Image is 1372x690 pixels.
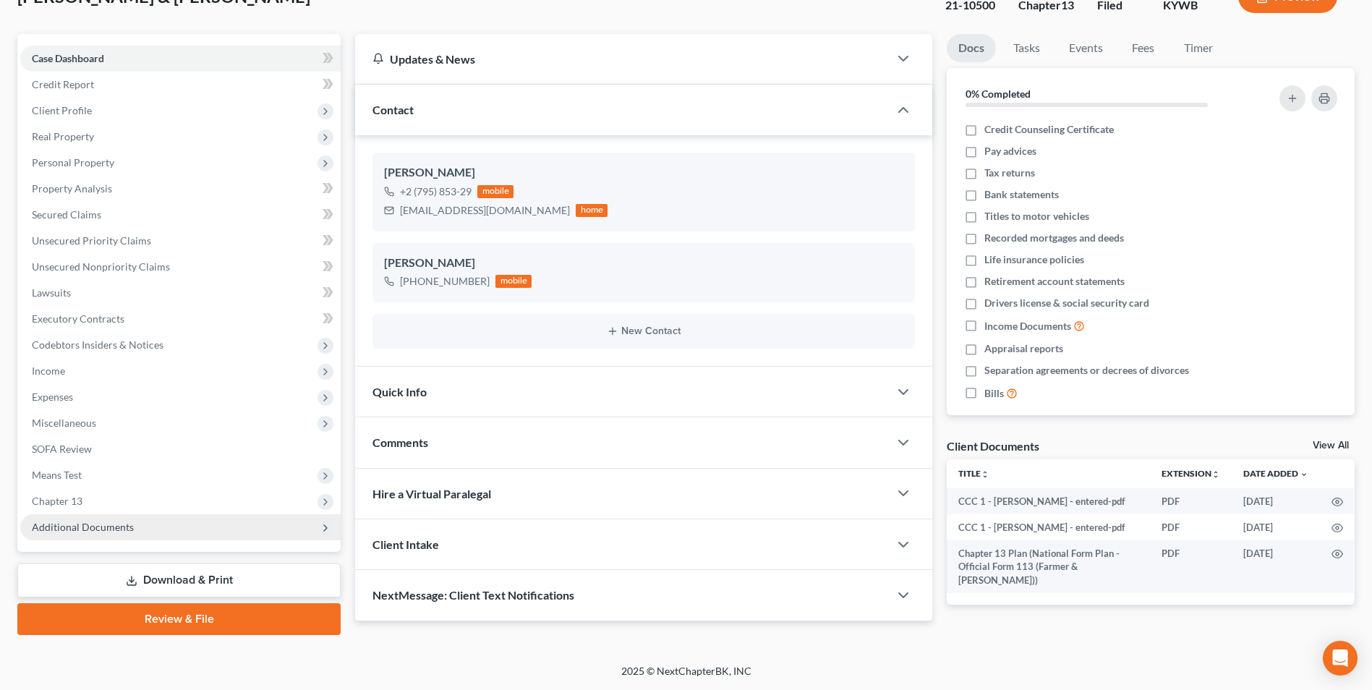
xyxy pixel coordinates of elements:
[372,385,427,399] span: Quick Info
[1313,440,1349,451] a: View All
[384,164,903,182] div: [PERSON_NAME]
[20,306,341,332] a: Executory Contracts
[372,103,414,116] span: Contact
[984,386,1004,401] span: Bills
[1057,34,1115,62] a: Events
[20,280,341,306] a: Lawsuits
[32,130,94,142] span: Real Property
[32,495,82,507] span: Chapter 13
[372,435,428,449] span: Comments
[32,417,96,429] span: Miscellaneous
[966,88,1031,100] strong: 0% Completed
[1150,514,1232,540] td: PDF
[32,156,114,169] span: Personal Property
[372,51,872,67] div: Updates & News
[20,436,341,462] a: SOFA Review
[20,254,341,280] a: Unsecured Nonpriority Claims
[1323,641,1358,676] div: Open Intercom Messenger
[984,341,1063,356] span: Appraisal reports
[981,470,989,479] i: unfold_more
[400,274,490,289] div: [PHONE_NUMBER]
[1232,488,1320,514] td: [DATE]
[958,468,989,479] a: Titleunfold_more
[32,182,112,195] span: Property Analysis
[32,365,65,377] span: Income
[947,488,1150,514] td: CCC 1 - [PERSON_NAME] - entered-pdf
[32,286,71,299] span: Lawsuits
[20,72,341,98] a: Credit Report
[1120,34,1167,62] a: Fees
[20,202,341,228] a: Secured Claims
[372,588,574,602] span: NextMessage: Client Text Notifications
[32,234,151,247] span: Unsecured Priority Claims
[17,603,341,635] a: Review & File
[17,563,341,597] a: Download & Print
[947,34,996,62] a: Docs
[984,319,1071,333] span: Income Documents
[20,46,341,72] a: Case Dashboard
[984,166,1035,180] span: Tax returns
[32,521,134,533] span: Additional Documents
[32,52,104,64] span: Case Dashboard
[32,469,82,481] span: Means Test
[400,184,472,199] div: +2 (795) 853-29
[1002,34,1052,62] a: Tasks
[477,185,514,198] div: mobile
[384,325,903,337] button: New Contact
[372,537,439,551] span: Client Intake
[400,203,570,218] div: [EMAIL_ADDRESS][DOMAIN_NAME]
[20,176,341,202] a: Property Analysis
[947,540,1150,593] td: Chapter 13 Plan (National Form Plan - Official Form 113 (Farmer & [PERSON_NAME]))
[1211,470,1220,479] i: unfold_more
[32,104,92,116] span: Client Profile
[984,363,1189,378] span: Separation agreements or decrees of divorces
[495,275,532,288] div: mobile
[1243,468,1308,479] a: Date Added expand_more
[947,438,1039,453] div: Client Documents
[32,260,170,273] span: Unsecured Nonpriority Claims
[984,122,1114,137] span: Credit Counseling Certificate
[32,312,124,325] span: Executory Contracts
[372,487,491,501] span: Hire a Virtual Paralegal
[1172,34,1224,62] a: Timer
[984,252,1084,267] span: Life insurance policies
[984,231,1124,245] span: Recorded mortgages and deeds
[984,209,1089,223] span: Titles to motor vehicles
[32,78,94,90] span: Credit Report
[1150,540,1232,593] td: PDF
[32,443,92,455] span: SOFA Review
[984,144,1036,158] span: Pay advices
[274,664,1099,690] div: 2025 © NextChapterBK, INC
[384,255,903,272] div: [PERSON_NAME]
[576,204,608,217] div: home
[20,228,341,254] a: Unsecured Priority Claims
[1162,468,1220,479] a: Extensionunfold_more
[32,208,101,221] span: Secured Claims
[32,338,163,351] span: Codebtors Insiders & Notices
[984,274,1125,289] span: Retirement account statements
[947,514,1150,540] td: CCC 1 - [PERSON_NAME] - entered-pdf
[984,296,1149,310] span: Drivers license & social security card
[32,391,73,403] span: Expenses
[1150,488,1232,514] td: PDF
[984,187,1059,202] span: Bank statements
[1232,540,1320,593] td: [DATE]
[1232,514,1320,540] td: [DATE]
[1300,470,1308,479] i: expand_more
